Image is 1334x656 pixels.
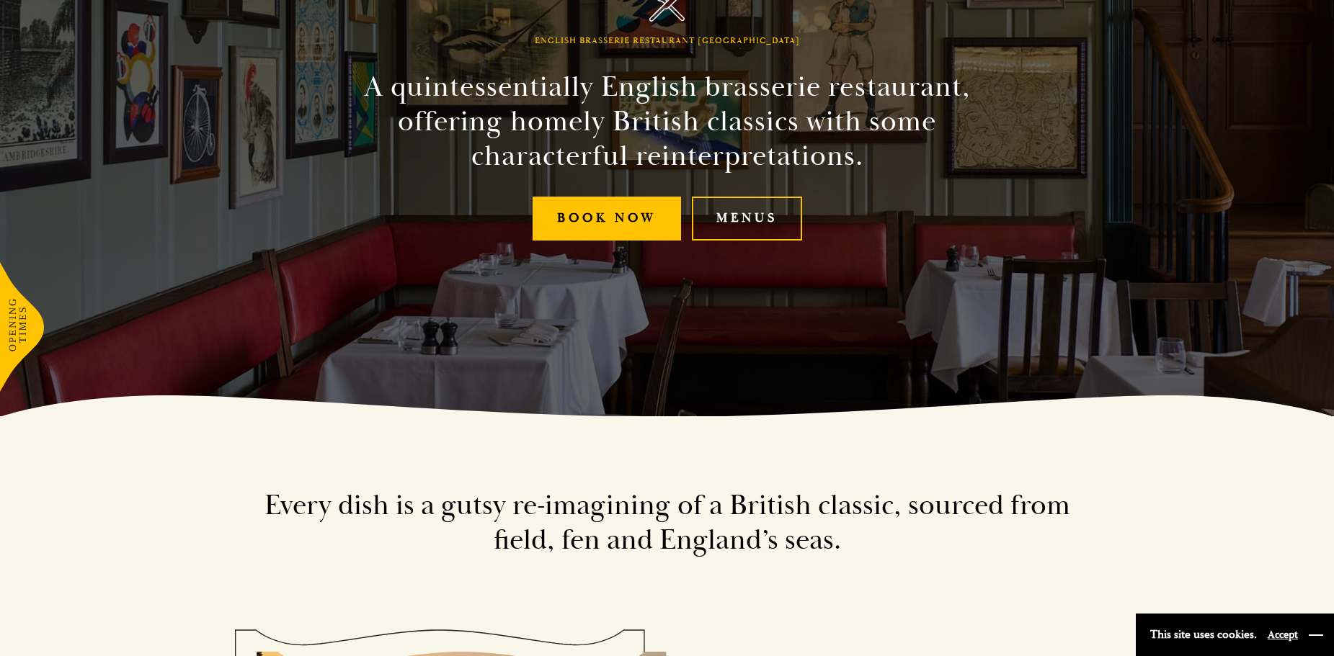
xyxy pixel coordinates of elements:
[1309,628,1323,642] button: Close and accept
[1150,624,1257,645] p: This site uses cookies.
[339,70,996,174] h2: A quintessentially English brasserie restaurant, offering homely British classics with some chara...
[535,36,800,46] h1: English Brasserie Restaurant [GEOGRAPHIC_DATA]
[1268,628,1298,642] button: Accept
[692,197,802,241] a: Menus
[533,197,681,241] a: Book Now
[257,488,1078,557] h2: Every dish is a gutsy re-imagining of a British classic, sourced from field, fen and England’s seas.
